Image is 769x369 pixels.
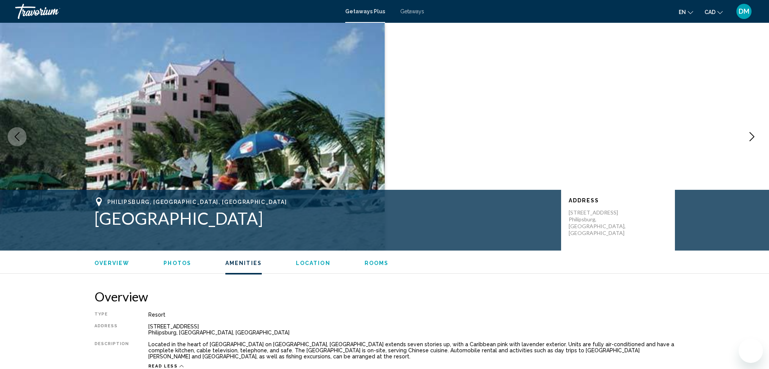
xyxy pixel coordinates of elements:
button: Previous image [8,127,27,146]
span: DM [739,8,749,15]
a: Travorium [15,4,338,19]
button: Amenities [225,260,262,266]
button: Photos [164,260,191,266]
div: Located in the heart of [GEOGRAPHIC_DATA] on [GEOGRAPHIC_DATA], [GEOGRAPHIC_DATA] extends seven s... [148,341,675,360]
a: Getaways Plus [345,8,385,14]
span: Read less [148,364,178,369]
p: [STREET_ADDRESS] Philipsburg, [GEOGRAPHIC_DATA], [GEOGRAPHIC_DATA] [569,209,629,237]
iframe: Button to launch messaging window [739,339,763,363]
p: Address [569,197,667,203]
div: Resort [148,312,675,318]
div: Address [94,323,129,336]
button: Rooms [365,260,389,266]
button: Overview [94,260,130,266]
button: User Menu [734,3,754,19]
h2: Overview [94,289,675,304]
span: CAD [705,9,716,15]
span: Philipsburg, [GEOGRAPHIC_DATA], [GEOGRAPHIC_DATA] [107,199,287,205]
div: [STREET_ADDRESS] Philipsburg, [GEOGRAPHIC_DATA], [GEOGRAPHIC_DATA] [148,323,675,336]
button: Change currency [705,6,723,17]
a: Getaways [400,8,424,14]
button: Next image [742,127,761,146]
span: en [679,9,686,15]
h1: [GEOGRAPHIC_DATA] [94,208,554,228]
div: Description [94,341,129,360]
button: Read less [148,363,184,369]
div: Type [94,312,129,318]
button: Location [296,260,330,266]
button: Change language [679,6,693,17]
